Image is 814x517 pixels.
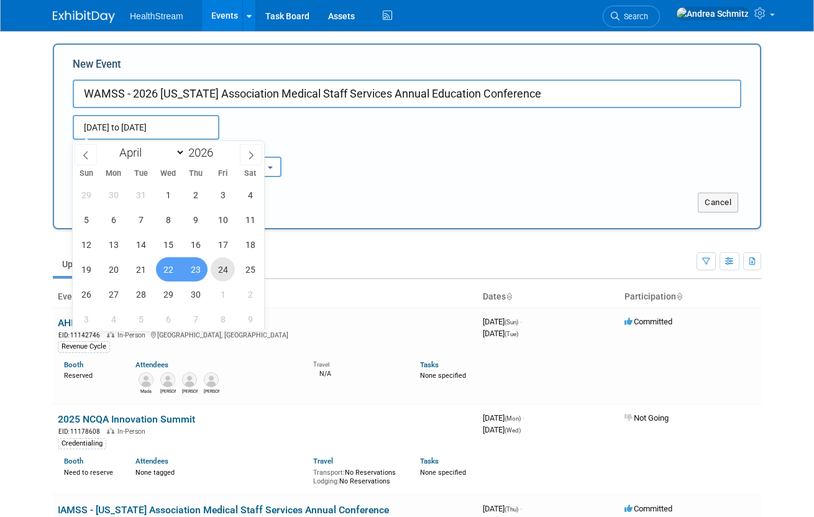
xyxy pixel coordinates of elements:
[483,504,522,513] span: [DATE]
[58,329,473,340] div: [GEOGRAPHIC_DATA], [GEOGRAPHIC_DATA]
[624,504,672,513] span: Committed
[238,232,262,257] span: April 18, 2026
[135,360,168,369] a: Attendees
[58,413,195,425] a: 2025 NCQA Innovation Summit
[520,504,522,513] span: -
[183,282,208,306] span: April 30, 2026
[129,282,153,306] span: April 28, 2026
[238,307,262,331] span: May 9, 2026
[211,183,235,207] span: April 3, 2026
[624,413,669,423] span: Not Going
[64,457,83,465] a: Booth
[505,415,521,422] span: (Mon)
[313,469,345,477] span: Transport:
[483,329,518,338] span: [DATE]
[53,11,115,23] img: ExhibitDay
[130,11,183,21] span: HealthStream
[313,477,339,485] span: Lodging:
[58,428,105,435] span: EID: 11178608
[506,291,512,301] a: Sort by Start Date
[182,170,209,178] span: Thu
[74,232,98,257] span: April 12, 2026
[182,372,197,387] img: Sam Kelly
[64,360,83,369] a: Booth
[129,232,153,257] span: April 14, 2026
[478,286,620,308] th: Dates
[64,466,117,477] div: Need to reserve
[101,307,126,331] span: May 4, 2026
[107,331,114,337] img: In-Person Event
[156,232,180,257] span: April 15, 2026
[160,387,176,395] div: Ryan Quesnel
[156,183,180,207] span: April 1, 2026
[160,372,175,387] img: Ryan Quesnel
[183,307,208,331] span: May 7, 2026
[58,504,389,516] a: IAMSS - [US_STATE] Association Medical Staff Services Annual Conference
[74,183,98,207] span: March 29, 2026
[197,140,303,156] div: Participation:
[73,170,100,178] span: Sun
[117,331,149,339] span: In-Person
[676,7,749,21] img: Andrea Schmitz
[209,170,237,178] span: Fri
[101,183,126,207] span: March 30, 2026
[156,257,180,281] span: April 22, 2026
[129,208,153,232] span: April 7, 2026
[238,208,262,232] span: April 11, 2026
[117,428,149,436] span: In-Person
[53,286,478,308] th: Event
[505,506,518,513] span: (Thu)
[204,372,219,387] img: Shelby Stafford
[238,282,262,306] span: May 2, 2026
[523,413,524,423] span: -
[237,170,264,178] span: Sat
[73,115,219,140] input: Start Date - End Date
[603,6,660,27] a: Search
[520,317,522,326] span: -
[420,457,439,465] a: Tasks
[139,387,154,395] div: Mada Wittekind
[183,232,208,257] span: April 16, 2026
[313,368,401,378] div: N/A
[73,57,121,76] label: New Event
[204,387,219,395] div: Shelby Stafford
[129,183,153,207] span: March 31, 2026
[156,307,180,331] span: May 6, 2026
[183,183,208,207] span: April 2, 2026
[129,307,153,331] span: May 5, 2026
[313,357,401,368] div: Travel
[74,307,98,331] span: May 3, 2026
[139,372,153,387] img: Mada Wittekind
[155,170,182,178] span: Wed
[620,286,761,308] th: Participation
[483,413,524,423] span: [DATE]
[127,170,155,178] span: Tue
[624,317,672,326] span: Committed
[483,317,522,326] span: [DATE]
[238,183,262,207] span: April 4, 2026
[211,282,235,306] span: May 1, 2026
[620,12,648,21] span: Search
[73,80,741,108] input: Name of Trade Show / Conference
[238,257,262,281] span: April 25, 2026
[698,193,738,213] button: Cancel
[483,425,521,434] span: [DATE]
[313,457,333,465] a: Travel
[58,438,106,449] div: Credentialing
[101,208,126,232] span: April 6, 2026
[313,466,401,485] div: No Reservations No Reservations
[183,208,208,232] span: April 9, 2026
[211,232,235,257] span: April 17, 2026
[100,170,127,178] span: Mon
[58,341,110,352] div: Revenue Cycle
[676,291,682,301] a: Sort by Participation Type
[183,257,208,281] span: April 23, 2026
[211,257,235,281] span: April 24, 2026
[74,282,98,306] span: April 26, 2026
[420,360,439,369] a: Tasks
[135,457,168,465] a: Attendees
[185,145,222,160] input: Year
[129,257,153,281] span: April 21, 2026
[420,372,466,380] span: None specified
[156,282,180,306] span: April 29, 2026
